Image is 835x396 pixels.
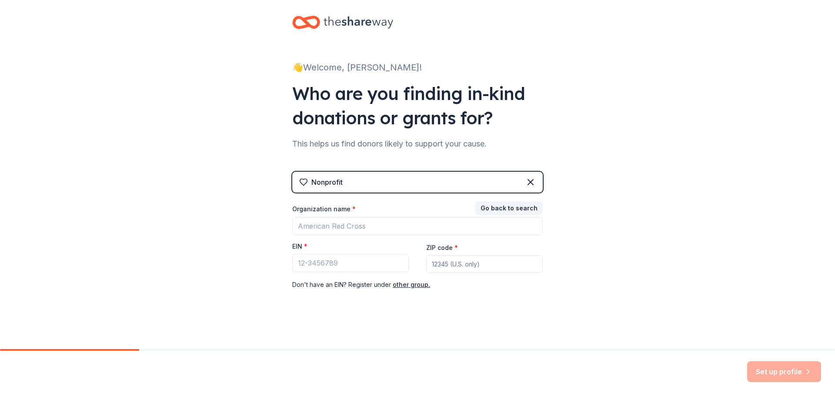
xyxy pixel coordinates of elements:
[393,280,430,290] button: other group.
[426,255,543,273] input: 12345 (U.S. only)
[292,280,543,290] div: Don ' t have an EIN? Register under
[292,217,543,235] input: American Red Cross
[311,177,343,187] div: Nonprofit
[475,201,543,215] button: Go back to search
[292,242,307,251] label: EIN
[292,137,543,151] div: This helps us find donors likely to support your cause.
[292,81,543,130] div: Who are you finding in-kind donations or grants for?
[292,205,356,213] label: Organization name
[426,243,458,252] label: ZIP code
[292,60,543,74] div: 👋 Welcome, [PERSON_NAME]!
[292,254,409,272] input: 12-3456789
